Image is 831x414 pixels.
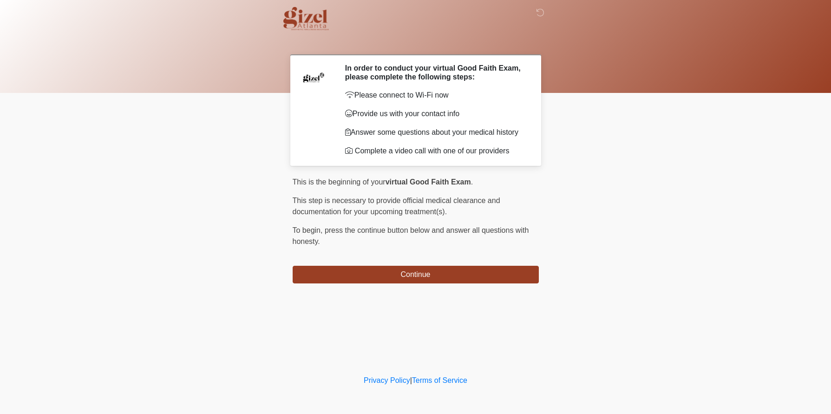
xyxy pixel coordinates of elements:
[345,90,525,101] p: Please connect to Wi-Fi now
[300,64,327,92] img: Agent Avatar
[412,376,467,384] a: Terms of Service
[345,145,525,157] li: Complete a video call with one of our providers
[345,127,525,138] p: Answer some questions about your medical history
[286,33,546,51] h1: ‎ ‎
[293,226,529,245] span: press the continue button below and answer all questions with honesty.
[345,64,525,81] h2: In order to conduct your virtual Good Faith Exam, please complete the following steps:
[293,266,539,283] button: Continue
[410,376,412,384] a: |
[283,7,329,30] img: Gizel Atlanta Logo
[345,108,525,119] p: Provide us with your contact info
[293,197,500,216] span: This step is necessary to provide official medical clearance and documentation for your upcoming ...
[386,178,471,186] strong: virtual Good Faith Exam
[293,178,386,186] span: This is the beginning of your
[471,178,473,186] span: .
[293,226,325,234] span: To begin,
[364,376,410,384] a: Privacy Policy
